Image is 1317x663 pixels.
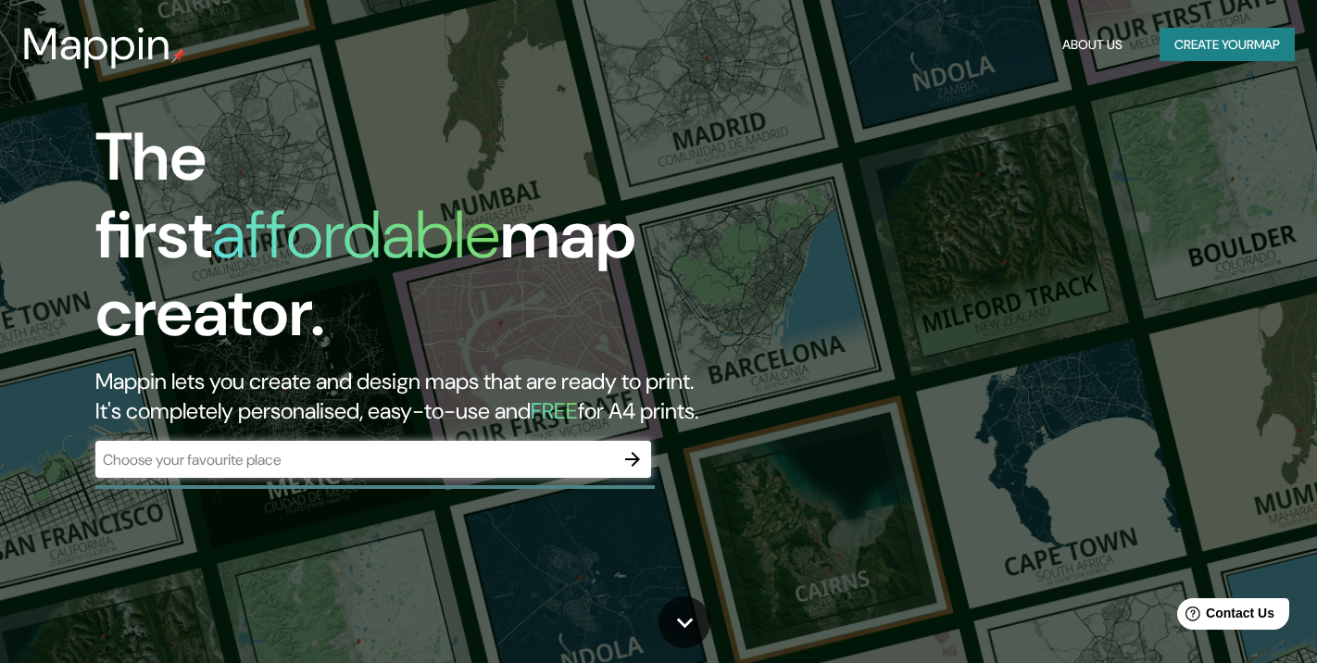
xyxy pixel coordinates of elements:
[95,367,754,426] h2: Mappin lets you create and design maps that are ready to print. It's completely personalised, eas...
[1055,28,1130,62] button: About Us
[171,48,186,63] img: mappin-pin
[95,449,614,470] input: Choose your favourite place
[22,19,171,70] h3: Mappin
[531,396,578,425] h5: FREE
[212,192,500,278] h1: affordable
[1152,591,1297,643] iframe: Help widget launcher
[95,119,754,367] h1: The first map creator.
[1160,28,1295,62] button: Create yourmap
